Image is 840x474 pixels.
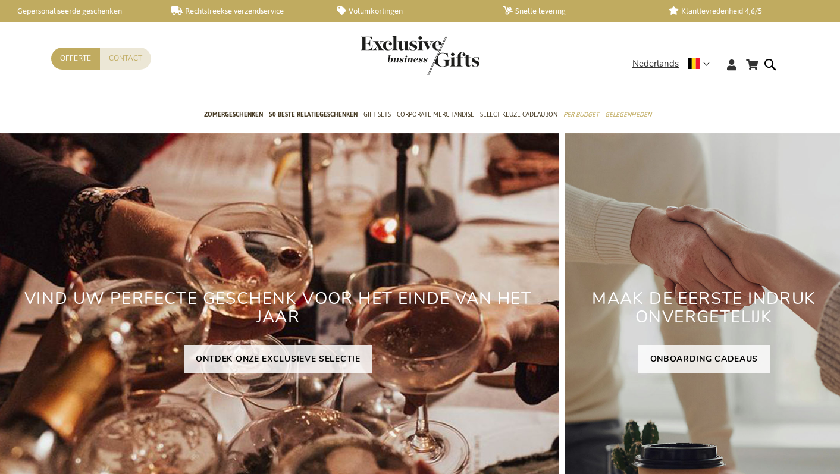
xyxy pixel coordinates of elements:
a: Klanttevredenheid 4,6/5 [669,6,815,16]
a: 50 beste relatiegeschenken [269,101,358,130]
a: Gift Sets [363,101,391,130]
span: Corporate Merchandise [397,108,474,121]
span: Per Budget [563,108,599,121]
img: Exclusive Business gifts logo [361,36,479,75]
span: Gift Sets [363,108,391,121]
a: Volumkortingen [337,6,484,16]
a: ONBOARDING CADEAUS [638,345,770,373]
a: Contact [100,48,151,70]
a: Rechtstreekse verzendservice [171,6,318,16]
a: Gepersonaliseerde geschenken [6,6,152,16]
a: Select Keuze Cadeaubon [480,101,557,130]
a: Corporate Merchandise [397,101,474,130]
a: Per Budget [563,101,599,130]
a: ONTDEK ONZE EXCLUSIEVE SELECTIE [184,345,372,373]
span: Zomergeschenken [204,108,263,121]
a: Snelle levering [503,6,649,16]
a: Gelegenheden [605,101,651,130]
a: Zomergeschenken [204,101,263,130]
span: Nederlands [632,57,679,71]
a: Offerte [51,48,100,70]
a: store logo [361,36,420,75]
span: Select Keuze Cadeaubon [480,108,557,121]
span: Gelegenheden [605,108,651,121]
span: 50 beste relatiegeschenken [269,108,358,121]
